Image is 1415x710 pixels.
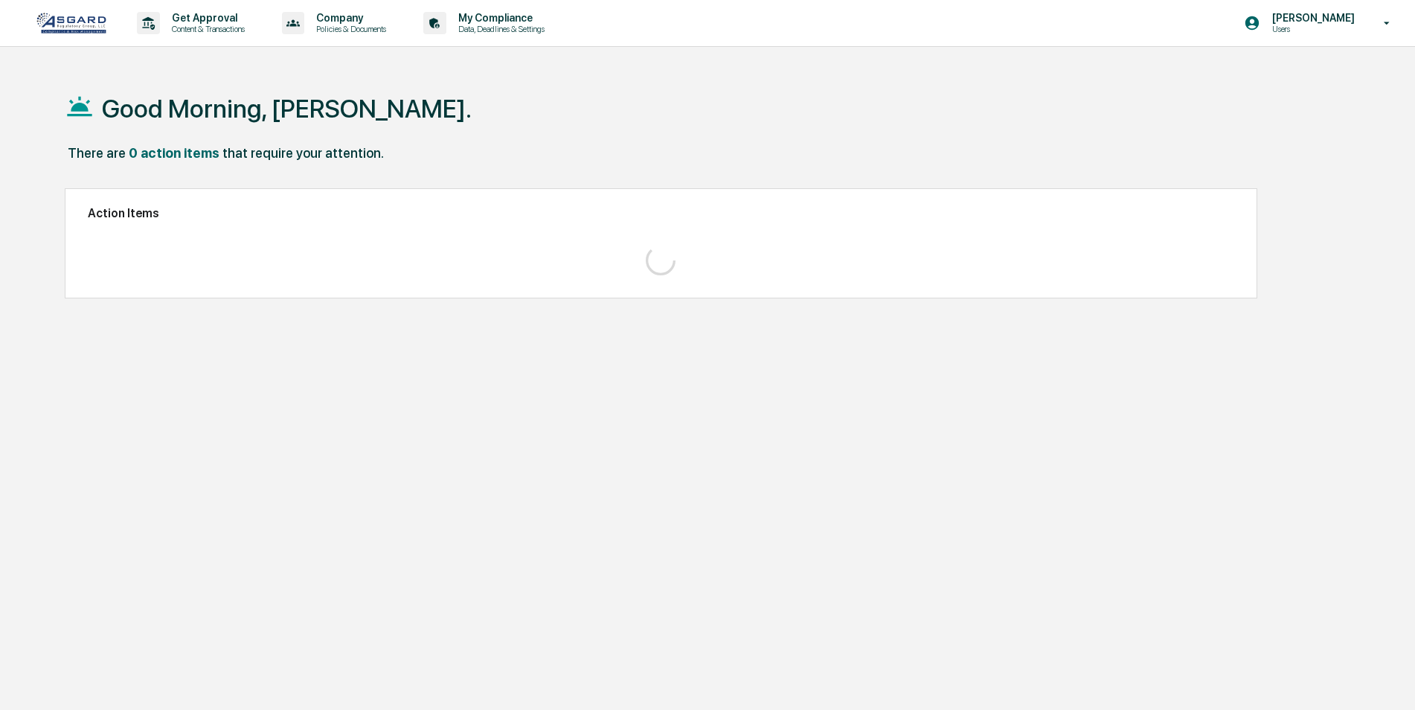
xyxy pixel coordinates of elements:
[102,94,472,124] h1: Good Morning, [PERSON_NAME].
[446,24,552,34] p: Data, Deadlines & Settings
[304,12,394,24] p: Company
[68,145,126,161] div: There are
[160,24,252,34] p: Content & Transactions
[88,206,1234,220] h2: Action Items
[304,24,394,34] p: Policies & Documents
[446,12,552,24] p: My Compliance
[36,12,107,34] img: logo
[1260,12,1362,24] p: [PERSON_NAME]
[222,145,384,161] div: that require your attention.
[129,145,219,161] div: 0 action items
[1260,24,1362,34] p: Users
[160,12,252,24] p: Get Approval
